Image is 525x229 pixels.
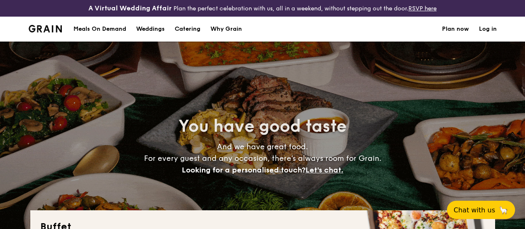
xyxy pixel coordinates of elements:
a: Log in [479,17,497,42]
a: Why Grain [205,17,247,42]
h4: A Virtual Wedding Affair [88,3,172,13]
div: Why Grain [210,17,242,42]
button: Chat with us🦙 [447,201,515,219]
div: Meals On Demand [73,17,126,42]
span: Let's chat. [305,165,343,175]
a: Logotype [29,25,62,32]
a: RSVP here [408,5,437,12]
a: Meals On Demand [68,17,131,42]
img: Grain [29,25,62,32]
span: Chat with us [454,206,495,214]
span: 🦙 [498,205,508,215]
a: Plan now [442,17,469,42]
a: Weddings [131,17,170,42]
h1: Catering [175,17,200,42]
a: Catering [170,17,205,42]
div: Weddings [136,17,165,42]
div: Plan the perfect celebration with us, all in a weekend, without stepping out the door. [88,3,437,13]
